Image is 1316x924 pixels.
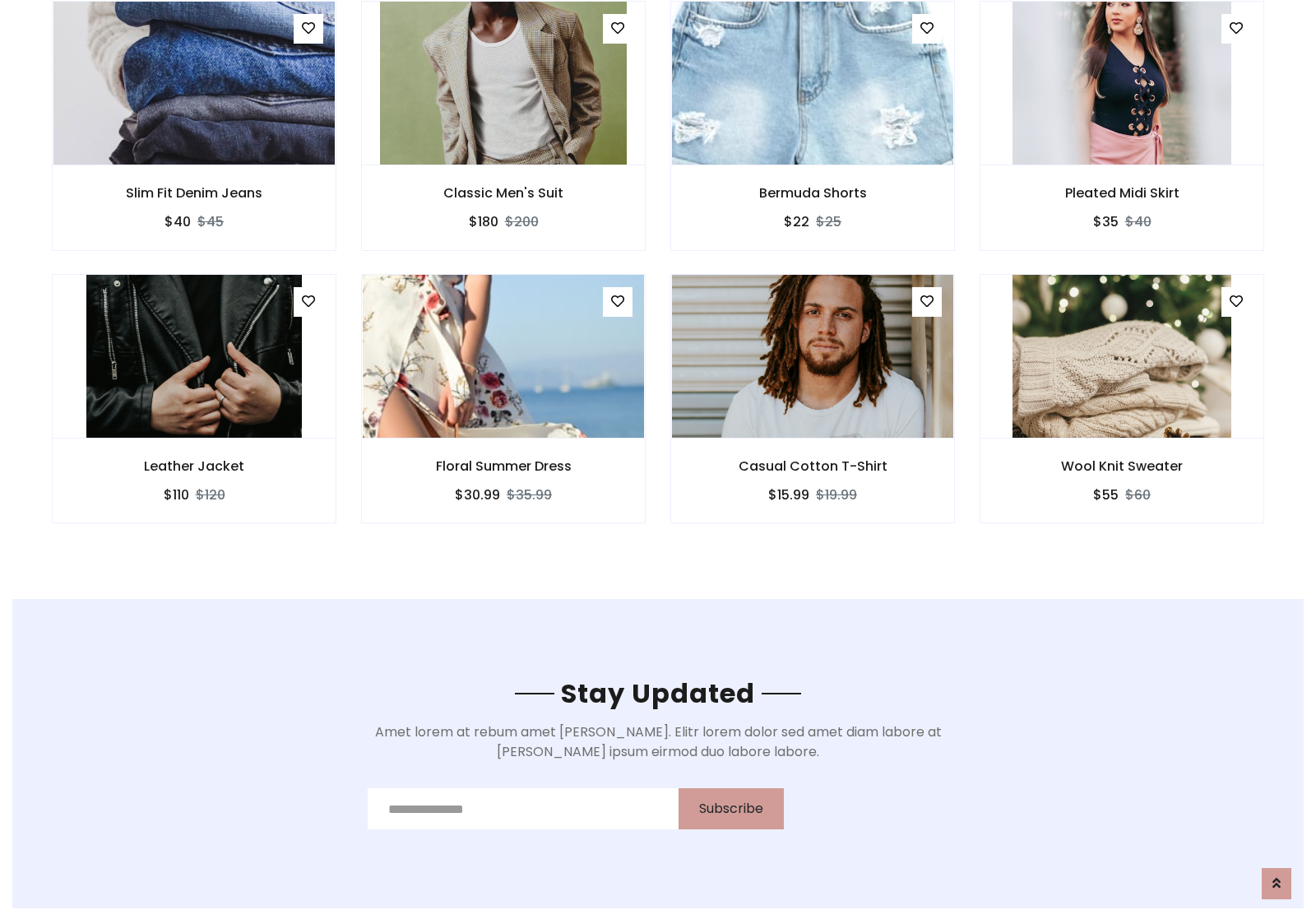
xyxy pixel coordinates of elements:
del: $40 [1125,212,1151,231]
h6: $110 [164,487,189,503]
h6: $15.99 [768,487,809,503]
h6: $40 [164,214,191,230]
h6: $22 [784,214,809,230]
del: $60 [1125,485,1151,504]
h6: $35 [1093,214,1119,230]
button: Subscribe [679,788,784,829]
del: $35.99 [507,485,552,504]
h6: $55 [1093,487,1119,503]
h6: Floral Summer Dress [362,458,645,474]
h6: Classic Men's Suit [362,185,645,201]
h6: Wool Knit Sweater [980,458,1263,474]
h6: $180 [469,214,498,230]
h6: Leather Jacket [53,458,336,474]
del: $19.99 [816,485,857,504]
h6: Slim Fit Denim Jeans [53,185,336,201]
del: $200 [505,212,539,231]
del: $25 [816,212,841,231]
del: $45 [197,212,224,231]
span: Stay Updated [554,675,762,712]
h6: Casual Cotton T-Shirt [671,458,954,474]
h6: Pleated Midi Skirt [980,185,1263,201]
p: Amet lorem at rebum amet [PERSON_NAME]. Elitr lorem dolor sed amet diam labore at [PERSON_NAME] i... [368,722,949,762]
del: $120 [196,485,225,504]
h6: Bermuda Shorts [671,185,954,201]
h6: $30.99 [455,487,500,503]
